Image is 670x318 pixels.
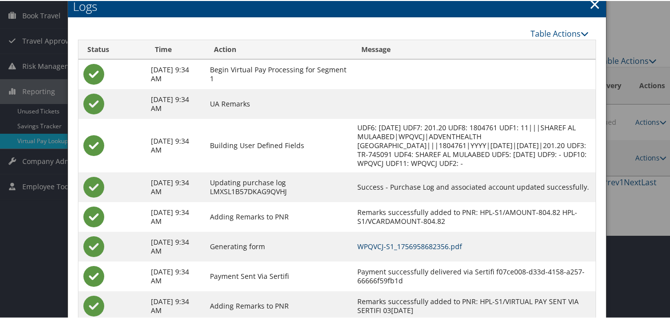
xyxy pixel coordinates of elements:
a: Table Actions [531,27,589,38]
td: [DATE] 9:34 AM [146,118,205,171]
td: Success - Purchase Log and associated account updated successfully. [352,171,596,201]
td: Generating form [205,231,353,261]
td: [DATE] 9:34 AM [146,88,205,118]
th: Time: activate to sort column ascending [146,39,205,58]
td: [DATE] 9:34 AM [146,201,205,231]
th: Message: activate to sort column ascending [352,39,596,58]
td: UDF6: [DATE] UDF7: 201.20 UDF8: 1804761 UDF1: 11|||SHAREF AL MULAABED|WPQVCJ|ADVENTHEALTH [GEOGRA... [352,118,596,171]
td: [DATE] 9:34 AM [146,261,205,290]
td: Begin Virtual Pay Processing for Segment 1 [205,58,353,88]
td: Updating purchase log LMXSL1B57DKAG9QVHJ [205,171,353,201]
th: Status: activate to sort column ascending [78,39,146,58]
td: Remarks successfully added to PNR: HPL-S1/AMOUNT-804.82 HPL-S1/VCARDAMOUNT-804.82 [352,201,596,231]
td: Adding Remarks to PNR [205,201,353,231]
a: WPQVCJ-S1_1756958682356.pdf [357,241,462,250]
td: [DATE] 9:34 AM [146,231,205,261]
td: Building User Defined Fields [205,118,353,171]
th: Action: activate to sort column ascending [205,39,353,58]
td: [DATE] 9:34 AM [146,171,205,201]
td: [DATE] 9:34 AM [146,58,205,88]
td: Payment successfully delivered via Sertifi f07ce008-d33d-4158-a257-66666f59fb1d [352,261,596,290]
td: UA Remarks [205,88,353,118]
td: Payment Sent Via Sertifi [205,261,353,290]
